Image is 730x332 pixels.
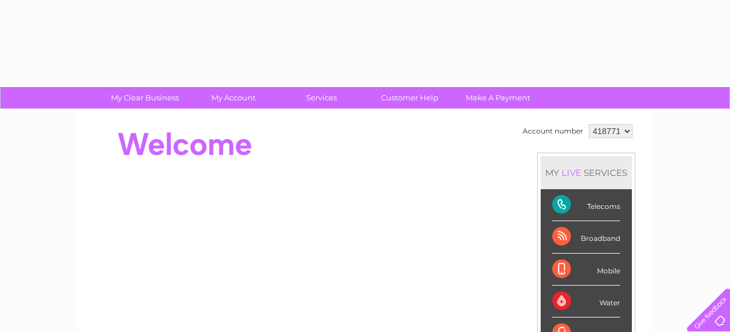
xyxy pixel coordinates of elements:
[559,167,584,178] div: LIVE
[552,286,620,317] div: Water
[274,87,369,109] a: Services
[450,87,546,109] a: Make A Payment
[552,189,620,221] div: Telecoms
[97,87,193,109] a: My Clear Business
[541,156,632,189] div: MY SERVICES
[552,254,620,286] div: Mobile
[520,121,586,141] td: Account number
[552,221,620,253] div: Broadband
[362,87,458,109] a: Customer Help
[185,87,281,109] a: My Account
